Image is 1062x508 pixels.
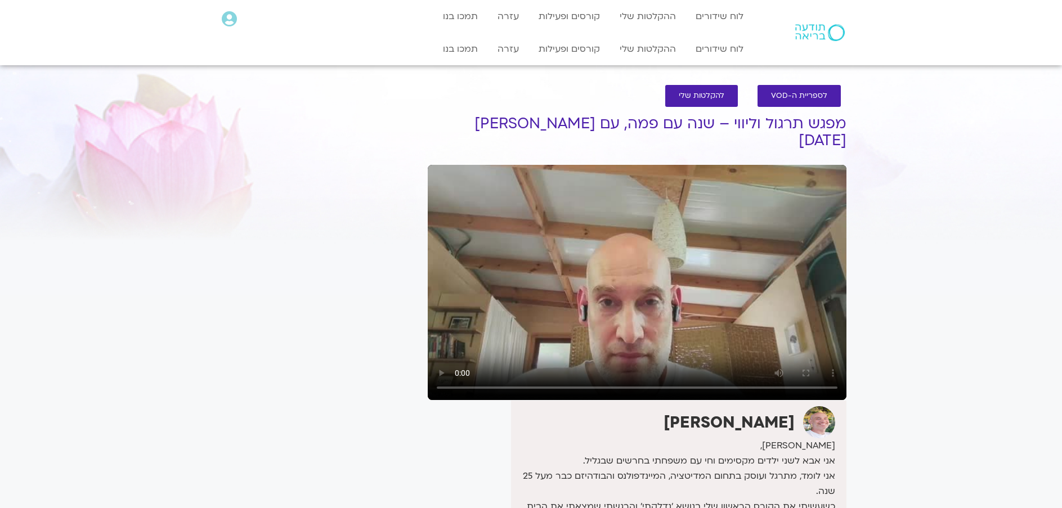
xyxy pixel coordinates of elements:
[690,38,749,60] a: לוח שידורים
[492,38,525,60] a: עזרה
[758,85,841,107] a: לספריית ה-VOD
[803,406,835,438] img: רון אלון
[771,92,827,100] span: לספריית ה-VOD
[514,453,835,469] div: אני אבא לשני ילדים מקסימים וחי עם משפחתי בחרשים שבגליל.
[437,38,483,60] a: תמכו בנו
[690,6,749,27] a: לוח שידורים
[533,6,606,27] a: קורסים ופעילות
[492,6,525,27] a: עזרה
[514,469,835,499] div: אני לומד, מתרגל ועוסק בתחום המדיטציה, המיינדפולנס והבודהיזם כבר מעל 25 שנה.
[664,412,795,433] strong: [PERSON_NAME]
[679,92,724,100] span: להקלטות שלי
[533,38,606,60] a: קורסים ופעילות
[437,6,483,27] a: תמכו בנו
[795,24,845,41] img: תודעה בריאה
[428,115,846,149] h1: מפגש תרגול וליווי – שנה עם פמה, עם [PERSON_NAME] [DATE]
[665,85,738,107] a: להקלטות שלי
[614,38,682,60] a: ההקלטות שלי
[514,438,835,453] div: [PERSON_NAME],
[614,6,682,27] a: ההקלטות שלי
